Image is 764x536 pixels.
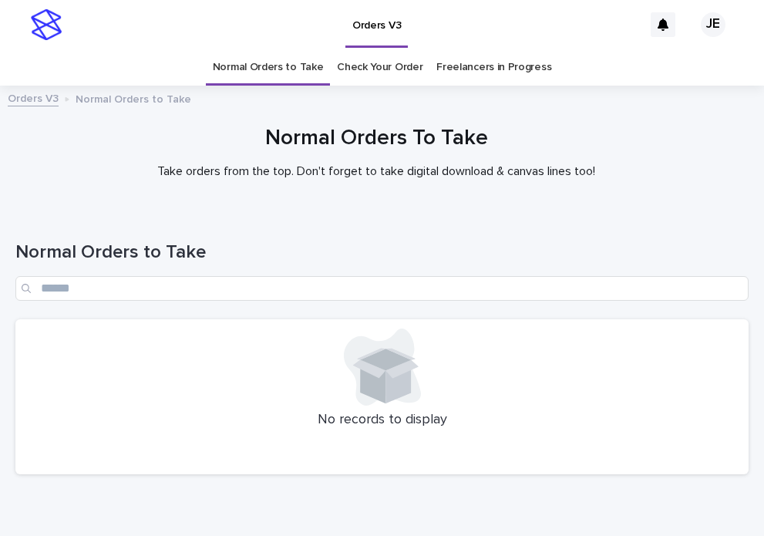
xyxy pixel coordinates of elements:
[337,49,422,86] a: Check Your Order
[31,9,62,40] img: stacker-logo-s-only.png
[15,126,737,152] h1: Normal Orders To Take
[701,12,725,37] div: JE
[25,412,739,429] p: No records to display
[213,49,324,86] a: Normal Orders to Take
[68,164,685,179] p: Take orders from the top. Don't forget to take digital download & canvas lines too!
[436,49,551,86] a: Freelancers in Progress
[76,89,191,106] p: Normal Orders to Take
[15,276,749,301] input: Search
[8,89,59,106] a: Orders V3
[15,241,749,264] h1: Normal Orders to Take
